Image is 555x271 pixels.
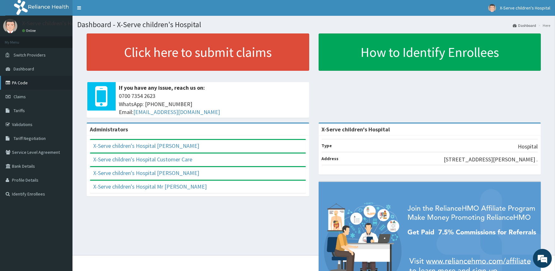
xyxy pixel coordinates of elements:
[22,28,37,33] a: Online
[322,143,332,148] b: Type
[93,183,207,190] a: X-Serve children's Hospital Mr [PERSON_NAME]
[37,80,87,143] span: We're online!
[133,108,220,116] a: [EMAIL_ADDRESS][DOMAIN_NAME]
[319,33,541,71] a: How to Identify Enrollees
[322,126,390,133] strong: X-Serve children's Hospital
[518,142,538,151] p: Hospital
[14,108,25,113] span: Tariffs
[444,155,538,164] p: [STREET_ADDRESS][PERSON_NAME] .
[500,5,550,11] span: X-Serve children's Hospital
[513,23,536,28] a: Dashboard
[119,84,205,91] b: If you have any issue, reach us on:
[33,35,106,44] div: Chat with us now
[119,92,306,116] span: 0700 7354 2623 WhatsApp: [PHONE_NUMBER] Email:
[93,156,192,163] a: X-Serve children's Hospital Customer Care
[14,52,46,58] span: Switch Providers
[90,126,128,133] b: Administrators
[103,3,119,18] div: Minimize live chat window
[93,142,199,149] a: X-Serve children's Hospital [PERSON_NAME]
[12,32,26,47] img: d_794563401_company_1708531726252_794563401
[14,66,34,72] span: Dashboard
[488,4,496,12] img: User Image
[14,135,46,141] span: Tariff Negotiation
[537,23,550,28] li: Here
[322,156,339,161] b: Address
[3,19,17,33] img: User Image
[77,21,550,29] h1: Dashboard - X-Serve children's Hospital
[87,33,309,71] a: Click here to submit claims
[93,169,199,177] a: X-Serve children's Hospital [PERSON_NAME]
[3,172,120,195] textarea: Type your message and hit 'Enter'
[14,94,26,99] span: Claims
[22,21,89,26] p: X-Serve children's Hospital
